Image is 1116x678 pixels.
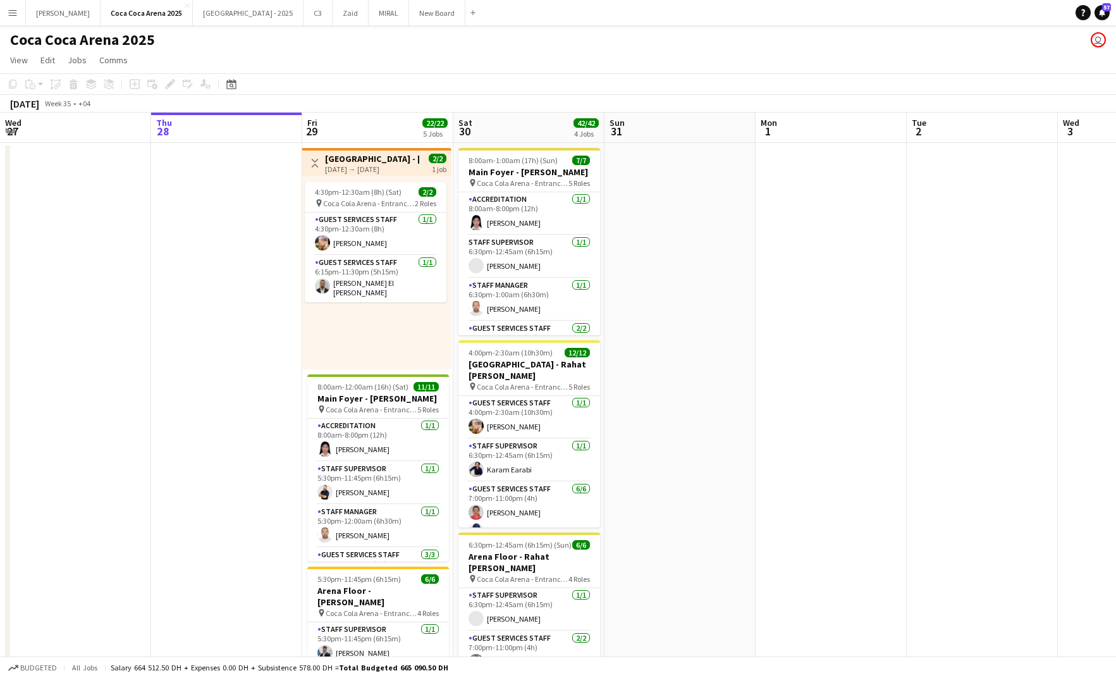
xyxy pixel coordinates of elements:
button: C3 [304,1,333,25]
span: Wed [5,117,21,128]
span: Coca Cola Arena - Entrance F [326,405,417,414]
span: 2 [910,124,926,139]
span: Week 35 [42,99,73,108]
h3: [GEOGRAPHIC_DATA] - [PERSON_NAME] [325,153,419,164]
a: 57 [1095,5,1110,20]
h3: [GEOGRAPHIC_DATA] - Rahat [PERSON_NAME] [458,359,600,381]
app-card-role: Staff Supervisor1/16:30pm-12:45am (6h15m)[PERSON_NAME] [458,588,600,631]
span: 5:30pm-11:45pm (6h15m) [317,574,401,584]
span: 22/22 [422,118,448,128]
div: [DATE] [10,97,39,110]
span: 11/11 [414,382,439,391]
span: 4 Roles [417,608,439,618]
app-card-role: Accreditation1/18:00am-8:00pm (12h)[PERSON_NAME] [458,192,600,235]
span: 6:30pm-12:45am (6h15m) (Sun) [469,540,572,550]
app-card-role: Guest Services Staff1/16:15pm-11:30pm (5h15m)[PERSON_NAME] El [PERSON_NAME] [305,256,446,302]
span: Coca Cola Arena - Entrance F [326,608,417,618]
div: [DATE] → [DATE] [325,164,419,174]
span: 27 [3,124,21,139]
span: 3 [1061,124,1079,139]
app-user-avatar: Kate Oliveros [1091,32,1106,47]
h1: Coca Coca Arena 2025 [10,30,155,49]
span: 42/42 [573,118,599,128]
span: 12/12 [565,348,590,357]
span: Coca Cola Arena - Entrance F [477,574,568,584]
app-card-role: Staff Supervisor1/15:30pm-11:45pm (6h15m)[PERSON_NAME] [307,622,449,665]
span: View [10,54,28,66]
span: 2 Roles [415,199,436,208]
span: Sun [610,117,625,128]
div: 5 Jobs [423,129,447,139]
span: 2/2 [419,187,436,197]
span: Thu [156,117,172,128]
button: Zaid [333,1,369,25]
span: 2/2 [429,154,446,163]
span: 8:00am-1:00am (17h) (Sun) [469,156,558,165]
span: Mon [761,117,777,128]
span: 1 [759,124,777,139]
button: [GEOGRAPHIC_DATA] - 2025 [193,1,304,25]
div: 1 job [432,163,446,174]
app-job-card: 8:00am-12:00am (16h) (Sat)11/11Main Foyer - [PERSON_NAME] Coca Cola Arena - Entrance F5 RolesAccr... [307,374,449,562]
div: Salary 664 512.50 DH + Expenses 0.00 DH + Subsistence 578.00 DH = [111,663,448,672]
button: New Board [409,1,465,25]
span: 7/7 [572,156,590,165]
span: 4 Roles [568,574,590,584]
span: Coca Cola Arena - Entrance F [477,178,568,188]
span: 29 [305,124,317,139]
span: Comms [99,54,128,66]
span: Fri [307,117,317,128]
span: 30 [457,124,472,139]
span: 5 Roles [568,382,590,391]
span: Coca Cola Arena - Entrance F [323,199,415,208]
span: Total Budgeted 665 090.50 DH [339,663,448,672]
span: 6/6 [421,574,439,584]
span: 4:00pm-2:30am (10h30m) (Sun) [469,348,565,357]
button: Budgeted [6,661,59,675]
h3: Main Foyer - [PERSON_NAME] [307,393,449,404]
span: Edit [40,54,55,66]
button: Coca Coca Arena 2025 [101,1,193,25]
span: 57 [1102,3,1111,11]
div: +04 [78,99,90,108]
app-card-role: Staff Supervisor1/16:30pm-12:45am (6h15m)[PERSON_NAME] [458,235,600,278]
span: 5 Roles [568,178,590,188]
span: Budgeted [20,663,57,672]
span: All jobs [70,663,100,672]
span: Sat [458,117,472,128]
app-job-card: 8:00am-1:00am (17h) (Sun)7/7Main Foyer - [PERSON_NAME] Coca Cola Arena - Entrance F5 RolesAccredi... [458,148,600,335]
a: Comms [94,52,133,68]
span: Wed [1063,117,1079,128]
app-card-role: Guest Services Staff1/14:00pm-2:30am (10h30m)[PERSON_NAME] [458,396,600,439]
app-card-role: Staff Supervisor1/15:30pm-11:45pm (6h15m)[PERSON_NAME] [307,462,449,505]
span: Jobs [68,54,87,66]
span: 31 [608,124,625,139]
app-card-role: Guest Services Staff2/27:00pm-11:00pm (4h) [458,321,600,383]
a: View [5,52,33,68]
div: 4 Jobs [574,129,598,139]
span: Tue [912,117,926,128]
app-card-role: Staff Manager1/15:30pm-12:00am (6h30m)[PERSON_NAME] [307,505,449,548]
app-card-role: Guest Services Staff6/67:00pm-11:00pm (4h)[PERSON_NAME]Eleojo Gift [PERSON_NAME] [458,482,600,620]
button: [PERSON_NAME] [26,1,101,25]
span: 4:30pm-12:30am (8h) (Sat) [315,187,402,197]
app-card-role: Guest Services Staff3/36:15pm-10:15pm (4h) [307,548,449,627]
h3: Main Foyer - [PERSON_NAME] [458,166,600,178]
span: 6/6 [572,540,590,550]
app-job-card: 4:30pm-12:30am (8h) (Sat)2/2 Coca Cola Arena - Entrance F2 RolesGuest Services Staff1/14:30pm-12:... [305,182,446,302]
app-card-role: Staff Supervisor1/16:30pm-12:45am (6h15m)Karam Earabi [458,439,600,482]
app-card-role: Accreditation1/18:00am-8:00pm (12h)[PERSON_NAME] [307,419,449,462]
app-card-role: Staff Manager1/16:30pm-1:00am (6h30m)[PERSON_NAME] [458,278,600,321]
h3: Arena Floor - Rahat [PERSON_NAME] [458,551,600,574]
h3: Arena Floor - [PERSON_NAME] [307,585,449,608]
span: 8:00am-12:00am (16h) (Sat) [317,382,408,391]
app-job-card: 4:00pm-2:30am (10h30m) (Sun)12/12[GEOGRAPHIC_DATA] - Rahat [PERSON_NAME] Coca Cola Arena - Entran... [458,340,600,527]
app-card-role: Guest Services Staff1/14:30pm-12:30am (8h)[PERSON_NAME] [305,213,446,256]
a: Edit [35,52,60,68]
a: Jobs [63,52,92,68]
span: 5 Roles [417,405,439,414]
